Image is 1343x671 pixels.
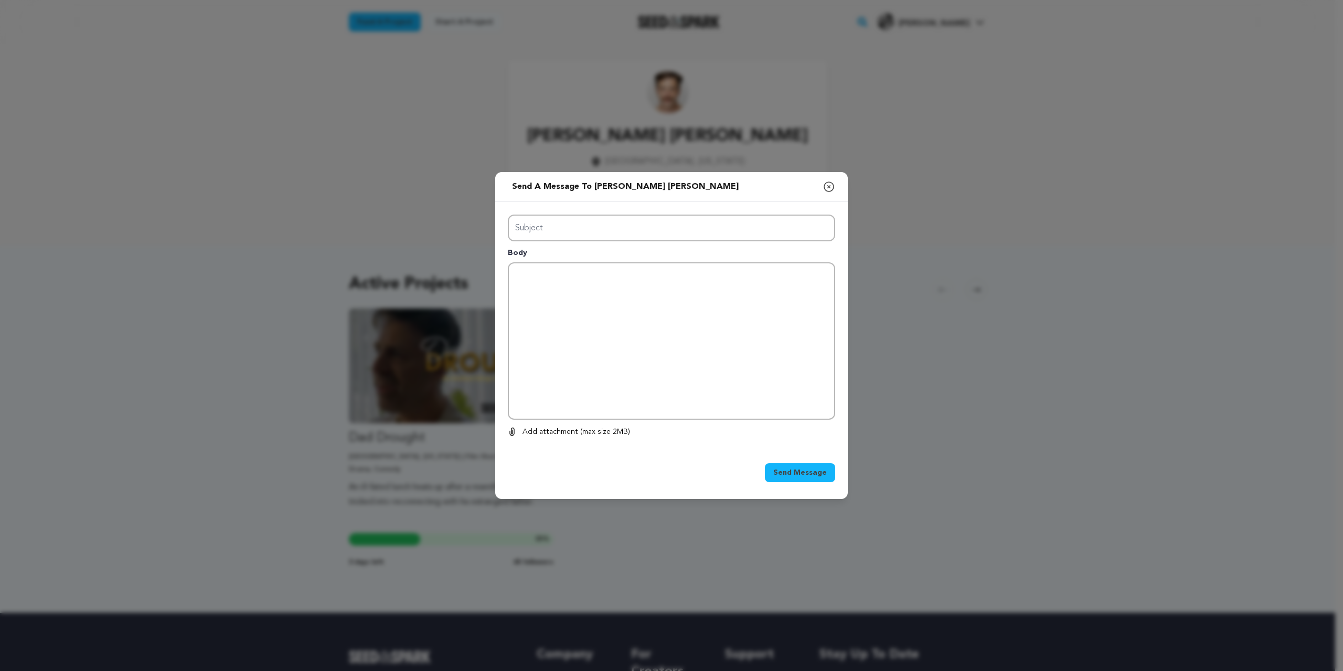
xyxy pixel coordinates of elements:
[508,426,630,439] button: Add attachment (max size 2MB)
[773,467,827,478] span: Send Message
[508,215,835,241] input: Enter subject
[508,176,743,197] h2: Send a message to [PERSON_NAME] [PERSON_NAME]
[508,248,835,262] p: Body
[523,426,630,439] p: Add attachment (max size 2MB)
[765,463,835,482] button: Send Message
